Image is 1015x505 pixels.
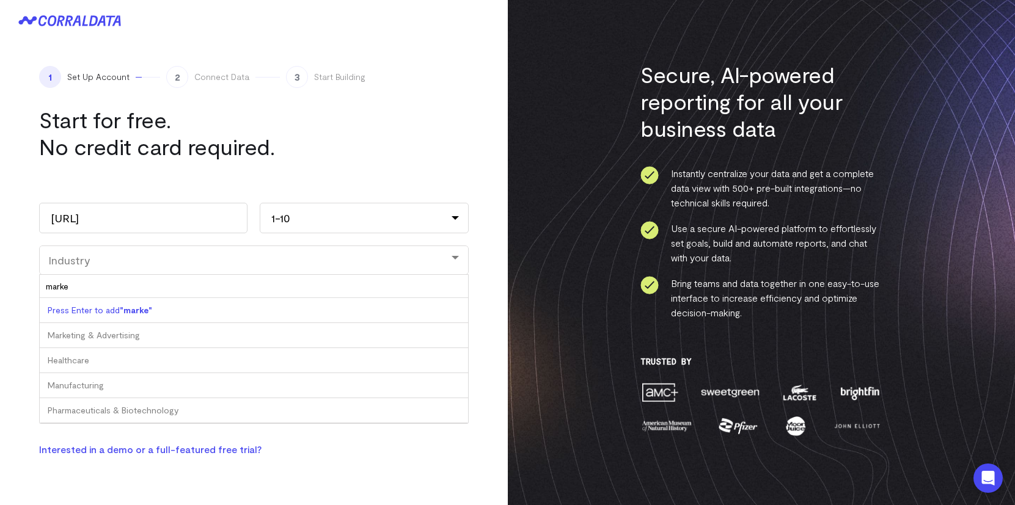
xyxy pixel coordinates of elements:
span: Start Building [314,71,365,83]
div: Manufacturing [40,373,468,398]
div: Press Enter to add [40,298,468,323]
div: Marketing & Advertising [40,323,468,348]
li: Use a secure AI-powered platform to effortlessly set goals, build and automate reports, and chat ... [640,221,882,265]
input: Company Name [39,203,247,233]
div: Industry [48,253,460,267]
li: Bring teams and data together in one easy-to-use interface to increase efficiency and optimize de... [640,276,882,320]
div: Open Intercom Messenger [973,463,1003,493]
h3: Secure, AI-powered reporting for all your business data [640,61,882,142]
div: Healthcare [40,348,468,373]
div: 1-10 [260,203,468,233]
li: Instantly centralize your data and get a complete data view with 500+ pre-built integrations—no t... [640,166,882,210]
span: 2 [166,66,188,88]
span: Connect Data [194,71,249,83]
a: Interested in a demo or a full-featured free trial? [39,443,262,455]
div: Pharmaceuticals & Biotechnology [40,398,468,423]
span: 3 [286,66,308,88]
span: Set Up Account [67,71,130,83]
h3: Trusted By [640,357,882,366]
span: 1 [39,66,61,88]
b: "marke" [120,305,152,315]
input: Industry [40,275,468,298]
h1: Start for free. No credit card required. [39,106,357,160]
